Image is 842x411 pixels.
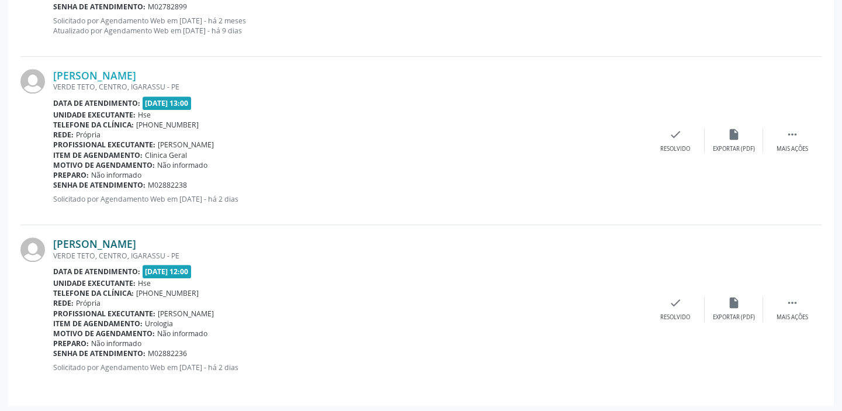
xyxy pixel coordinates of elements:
[53,98,140,108] b: Data de atendimento:
[136,288,199,298] span: [PHONE_NUMBER]
[20,69,45,94] img: img
[53,362,646,372] p: Solicitado por Agendamento Web em [DATE] - há 2 dias
[145,319,173,329] span: Urologia
[660,313,690,322] div: Resolvido
[53,309,155,319] b: Profissional executante:
[20,237,45,262] img: img
[53,278,136,288] b: Unidade executante:
[76,298,101,308] span: Própria
[53,288,134,298] b: Telefone da clínica:
[53,180,145,190] b: Senha de atendimento:
[91,170,141,180] span: Não informado
[53,120,134,130] b: Telefone da clínica:
[53,237,136,250] a: [PERSON_NAME]
[53,170,89,180] b: Preparo:
[53,140,155,150] b: Profissional executante:
[158,309,214,319] span: [PERSON_NAME]
[53,110,136,120] b: Unidade executante:
[727,128,740,141] i: insert_drive_file
[53,348,145,358] b: Senha de atendimento:
[53,251,646,261] div: VERDE TETO, CENTRO, IGARASSU - PE
[148,348,187,358] span: M02882236
[145,150,187,160] span: Clinica Geral
[53,194,646,204] p: Solicitado por Agendamento Web em [DATE] - há 2 dias
[138,110,151,120] span: Hse
[53,319,143,329] b: Item de agendamento:
[157,329,207,339] span: Não informado
[138,278,151,288] span: Hse
[136,120,199,130] span: [PHONE_NUMBER]
[660,145,690,153] div: Resolvido
[76,130,101,140] span: Própria
[53,69,136,82] a: [PERSON_NAME]
[158,140,214,150] span: [PERSON_NAME]
[727,296,740,309] i: insert_drive_file
[669,296,682,309] i: check
[713,313,755,322] div: Exportar (PDF)
[53,160,155,170] b: Motivo de agendamento:
[91,339,141,348] span: Não informado
[786,296,799,309] i: 
[669,128,682,141] i: check
[777,145,808,153] div: Mais ações
[148,2,187,12] span: M02782899
[143,96,192,110] span: [DATE] 13:00
[148,180,187,190] span: M02882238
[143,265,192,278] span: [DATE] 12:00
[53,150,143,160] b: Item de agendamento:
[53,329,155,339] b: Motivo de agendamento:
[53,267,140,277] b: Data de atendimento:
[53,130,74,140] b: Rede:
[53,82,646,92] div: VERDE TETO, CENTRO, IGARASSU - PE
[53,339,89,348] b: Preparo:
[53,16,646,36] p: Solicitado por Agendamento Web em [DATE] - há 2 meses Atualizado por Agendamento Web em [DATE] - ...
[157,160,207,170] span: Não informado
[53,298,74,308] b: Rede:
[53,2,145,12] b: Senha de atendimento:
[777,313,808,322] div: Mais ações
[713,145,755,153] div: Exportar (PDF)
[786,128,799,141] i: 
